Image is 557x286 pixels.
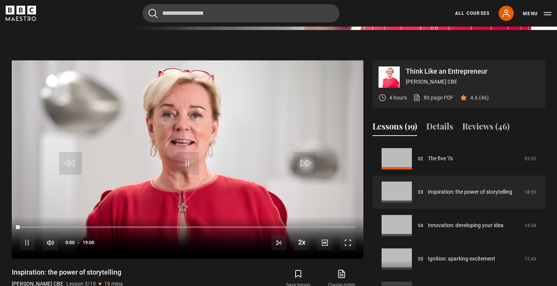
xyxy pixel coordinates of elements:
[294,235,310,250] button: Playback Rate
[462,120,510,136] button: Reviews (46)
[428,188,512,196] a: Inspiration: the power of storytelling
[428,221,504,229] a: Innovation: developing your idea
[149,9,158,18] button: Submit the search query
[340,235,355,250] button: Fullscreen
[20,226,355,228] div: Progress Bar
[12,268,123,277] h1: Inspiration: the power of storytelling
[6,6,36,21] svg: BBC Maestro
[523,10,551,17] button: Toggle navigation
[20,235,35,250] button: Pause
[406,68,539,75] p: Think Like an Entrepreneur
[78,240,80,245] span: -
[317,235,332,250] button: Captions
[372,120,417,136] button: Lessons (19)
[66,236,75,250] span: 0:00
[12,60,363,259] video-js: Video Player
[455,10,490,17] a: All Courses
[413,94,454,102] a: 80 page PDF
[428,155,453,163] a: The five ‘i’s
[142,4,340,22] input: Search
[428,255,495,263] a: Ignition: sparking excitement
[406,78,539,86] p: [PERSON_NAME] CBE
[43,235,58,250] button: Mute
[83,236,94,250] span: 19:00
[271,235,286,250] button: Next Lesson
[389,94,407,102] p: 4 hours
[470,94,489,102] p: 4.6 (46)
[426,120,453,136] button: Details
